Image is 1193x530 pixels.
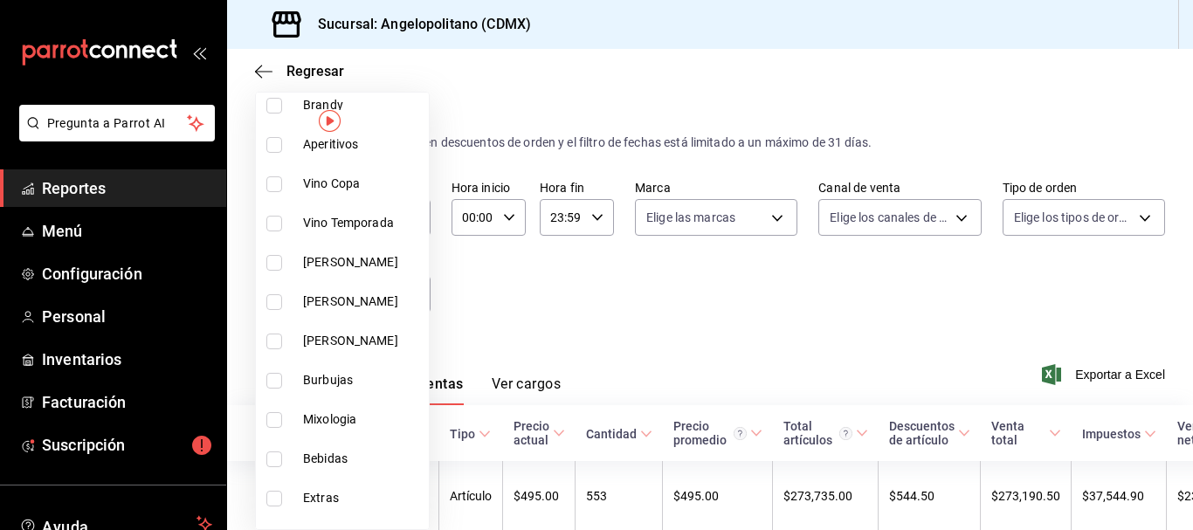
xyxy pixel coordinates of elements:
[303,135,422,154] span: Aperitivos
[303,489,422,507] span: Extras
[319,110,341,132] img: Tooltip marker
[303,214,422,232] span: Vino Temporada
[303,96,422,114] span: Brandy
[303,410,422,429] span: Mixologia
[303,253,422,272] span: [PERSON_NAME]
[303,332,422,350] span: [PERSON_NAME]
[303,175,422,193] span: Vino Copa
[303,293,422,311] span: [PERSON_NAME]
[303,450,422,468] span: Bebidas
[303,371,422,389] span: Burbujas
